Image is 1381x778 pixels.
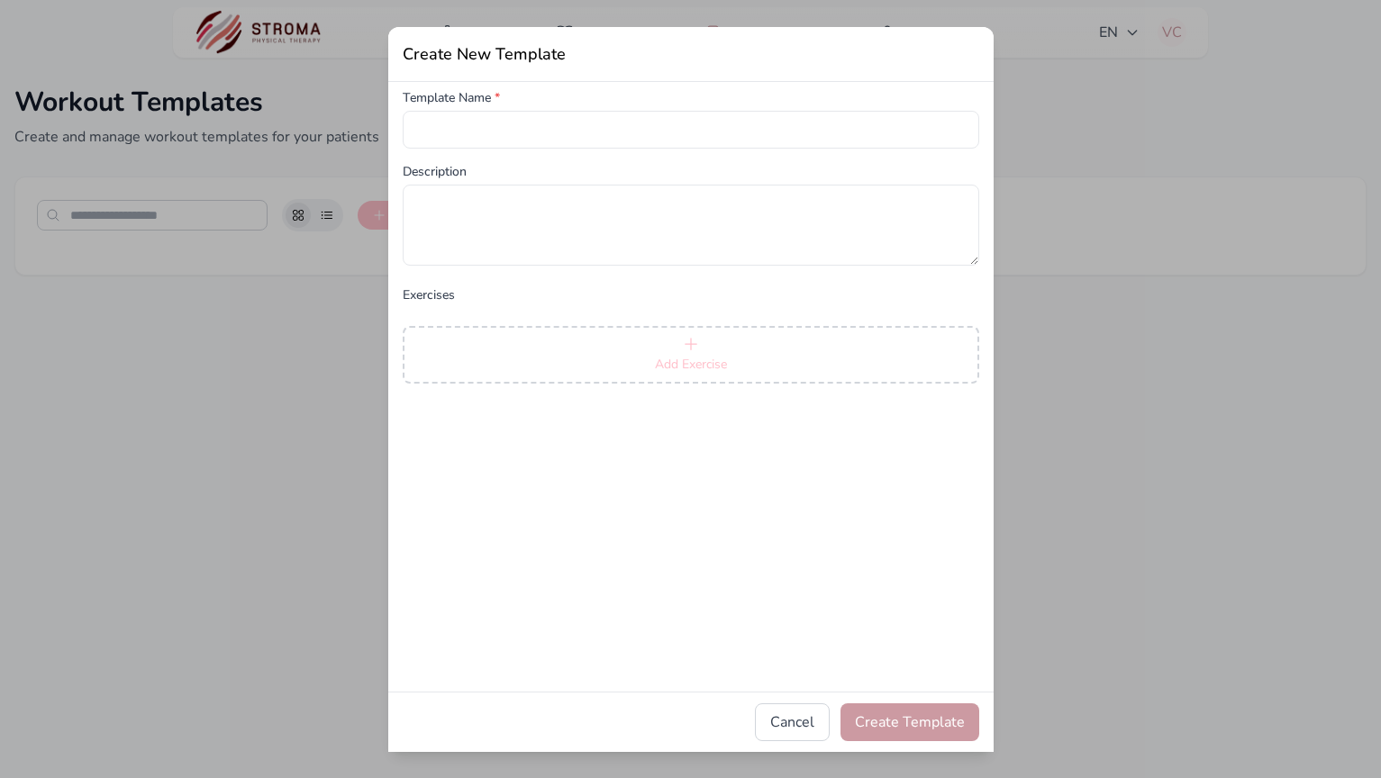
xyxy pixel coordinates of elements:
button: Create Template [840,703,979,741]
label: Description [403,163,979,181]
label: Exercises [403,286,979,304]
h2: Create New Template [403,41,979,67]
button: Add Exercise [403,326,979,384]
label: Template Name [403,89,979,107]
button: Cancel [755,703,830,741]
span: Add Exercise [655,356,727,373]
